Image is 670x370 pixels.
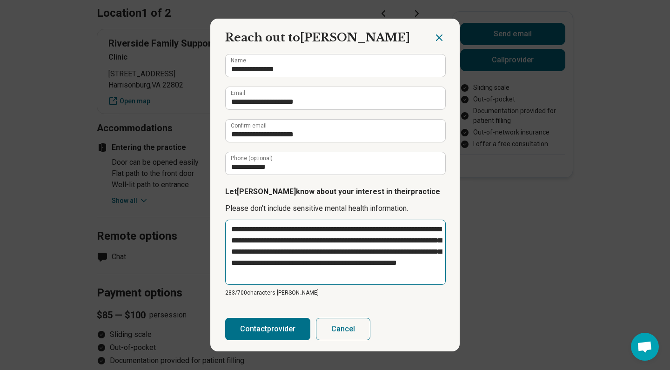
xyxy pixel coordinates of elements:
button: Cancel [316,318,370,340]
button: Close dialog [434,32,445,43]
p: Please don’t include sensitive mental health information. [225,203,445,214]
p: 283/ 700 characters [PERSON_NAME] [225,289,445,297]
label: Phone (optional) [231,155,273,161]
label: Confirm email [231,123,267,128]
label: Name [231,58,246,63]
p: Let [PERSON_NAME] know about your interest in their practice [225,186,445,197]
span: Reach out to [PERSON_NAME] [225,31,410,44]
button: Contactprovider [225,318,310,340]
label: Email [231,90,245,96]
